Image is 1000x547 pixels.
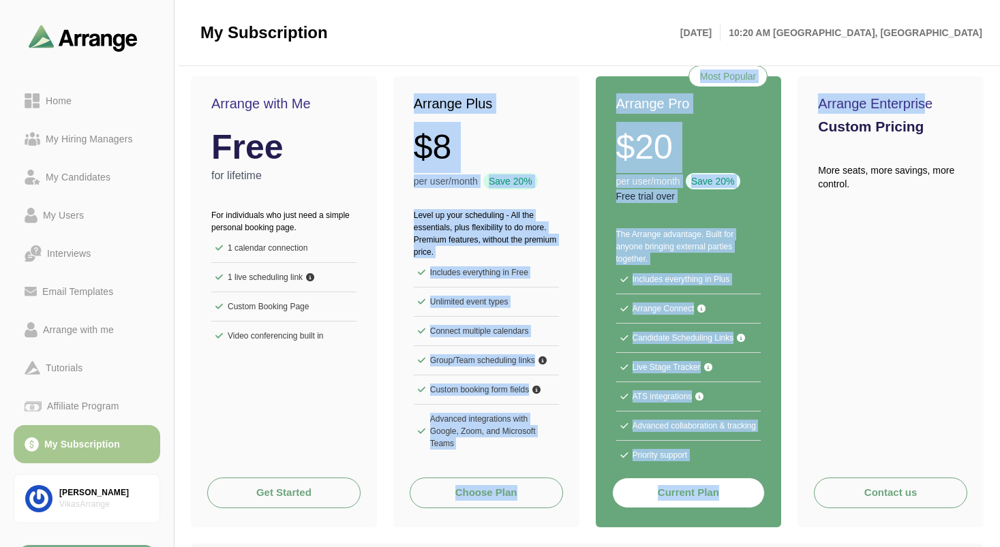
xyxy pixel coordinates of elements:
[207,478,361,508] a: Get Started
[14,474,160,523] a: [PERSON_NAME]VikasArrange
[40,93,77,109] div: Home
[40,131,138,147] div: My Hiring Managers
[616,228,761,265] p: The Arrange advantage. Built for anyone bringing external parties together.
[14,234,160,272] a: Interviews
[414,258,559,287] li: Includes everything in Free
[211,263,357,292] li: 1 live scheduling link
[211,234,357,263] li: 1 calendar connection
[616,441,761,469] li: Priority support
[483,173,538,189] div: Save 20%
[40,360,88,376] div: Tutorials
[59,499,149,510] div: VikasArrange
[414,317,559,346] li: Connect multiple calendars
[14,196,160,234] a: My Users
[211,168,357,184] p: for lifetime
[42,245,96,262] div: Interviews
[721,25,982,41] p: 10:20 AM [GEOGRAPHIC_DATA], [GEOGRAPHIC_DATA]
[14,311,160,349] a: Arrange with me
[616,411,761,441] li: Advanced collaboration & tracking
[59,487,149,499] div: [PERSON_NAME]
[818,163,963,191] p: More seats, more savings, more control.
[616,382,761,411] li: ATS integrations
[14,272,160,311] a: Email Templates
[414,122,452,173] strong: $8
[818,93,963,114] h2: Arrange Enterprise
[29,25,138,51] img: arrangeai-name-small-logo.4d2b8aee.svg
[211,209,357,234] p: For individuals who just need a simple personal booking page.
[612,478,766,508] button: Current Plan
[211,322,357,350] li: Video conferencing built in
[414,287,559,317] li: Unlimited event types
[818,119,963,134] h3: Custom Pricing
[414,375,559,405] li: Custom booking form fields
[686,173,740,189] div: Save 20%
[414,405,559,458] li: Advanced integrations with Google, Zoom, and Microsoft Teams
[414,93,559,114] h2: Arrange Plus
[414,346,559,375] li: Group/Team scheduling links
[211,122,284,173] strong: Free
[42,398,124,414] div: Affiliate Program
[211,93,357,114] h2: Arrange with Me
[410,478,563,508] button: Choose Plan
[200,22,328,43] span: My Subscription
[211,292,357,322] li: Custom Booking Page
[414,174,478,188] p: per user/month
[414,209,559,258] p: Level up your scheduling - All the essentials, plus flexibility to do more. Premium features, wit...
[14,120,160,158] a: My Hiring Managers
[616,353,761,382] li: Live Stage Tracker
[688,65,768,87] div: Most Popular
[37,283,119,300] div: Email Templates
[14,158,160,196] a: My Candidates
[14,387,160,425] a: Affiliate Program
[37,322,119,338] div: Arrange with me
[680,25,721,41] p: [DATE]
[616,174,680,188] p: per user/month
[40,169,116,185] div: My Candidates
[37,207,89,223] div: My Users
[14,82,160,120] a: Home
[616,265,761,294] li: Includes everything in Plus
[616,189,761,203] p: Free trial over
[616,93,761,114] h2: Arrange Pro
[39,436,125,452] div: My Subscription
[814,478,967,508] button: Contact us
[14,349,160,387] a: Tutorials
[616,122,673,173] strong: $20
[616,324,761,353] li: Candidate Scheduling Links
[616,294,761,324] li: Arrange Connect
[14,425,160,463] a: My Subscription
